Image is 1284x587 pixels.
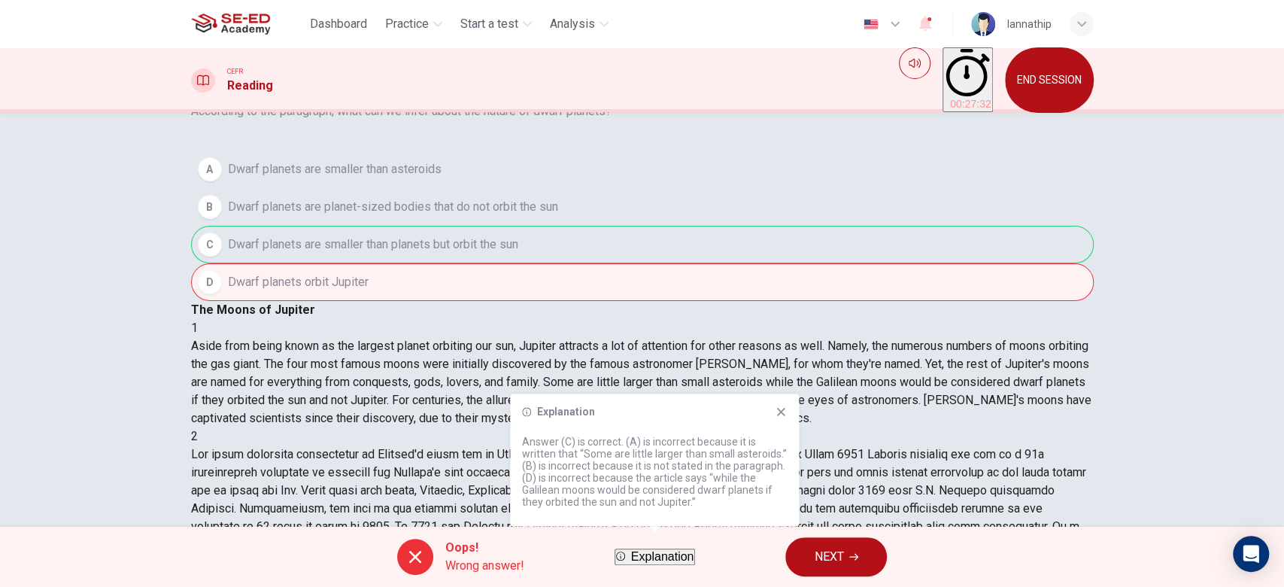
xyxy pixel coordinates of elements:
[1017,75,1082,87] span: END SESSION
[445,539,524,557] span: Oops!
[1233,536,1269,572] div: Open Intercom Messenger
[950,98,991,110] span: 00:27:32
[191,339,1091,425] span: Aside from being known as the largest planet orbiting our sun, Jupiter attracts a lot of attentio...
[899,47,930,113] div: Mute
[460,15,518,33] span: Start a test
[191,427,1094,446] div: 2
[445,557,524,575] span: Wrong answer!
[310,15,367,33] span: Dashboard
[227,66,243,77] span: CEFR
[191,447,1093,570] span: Lor ipsum dolorsita consectetur ad Elitsed'd eiusm tem in Utlabor Etdolor ma 3413. Aliqua en admi...
[1007,15,1052,33] div: lannathip
[550,15,595,33] span: Analysis
[814,546,843,567] span: NEXT
[385,15,429,33] span: Practice
[971,12,995,36] img: Profile picture
[191,9,270,39] img: SE-ED Academy logo
[191,301,1094,319] h4: The Moons of Jupiter
[537,406,595,418] h6: Explanation
[861,19,880,30] img: en
[191,319,1094,337] div: 1
[943,47,993,113] div: Hide
[227,77,273,95] h1: Reading
[631,550,694,563] span: Explanation
[522,436,787,508] p: Answer (C) is correct. (A) is incorrect because it is written that “Some are little larger than s...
